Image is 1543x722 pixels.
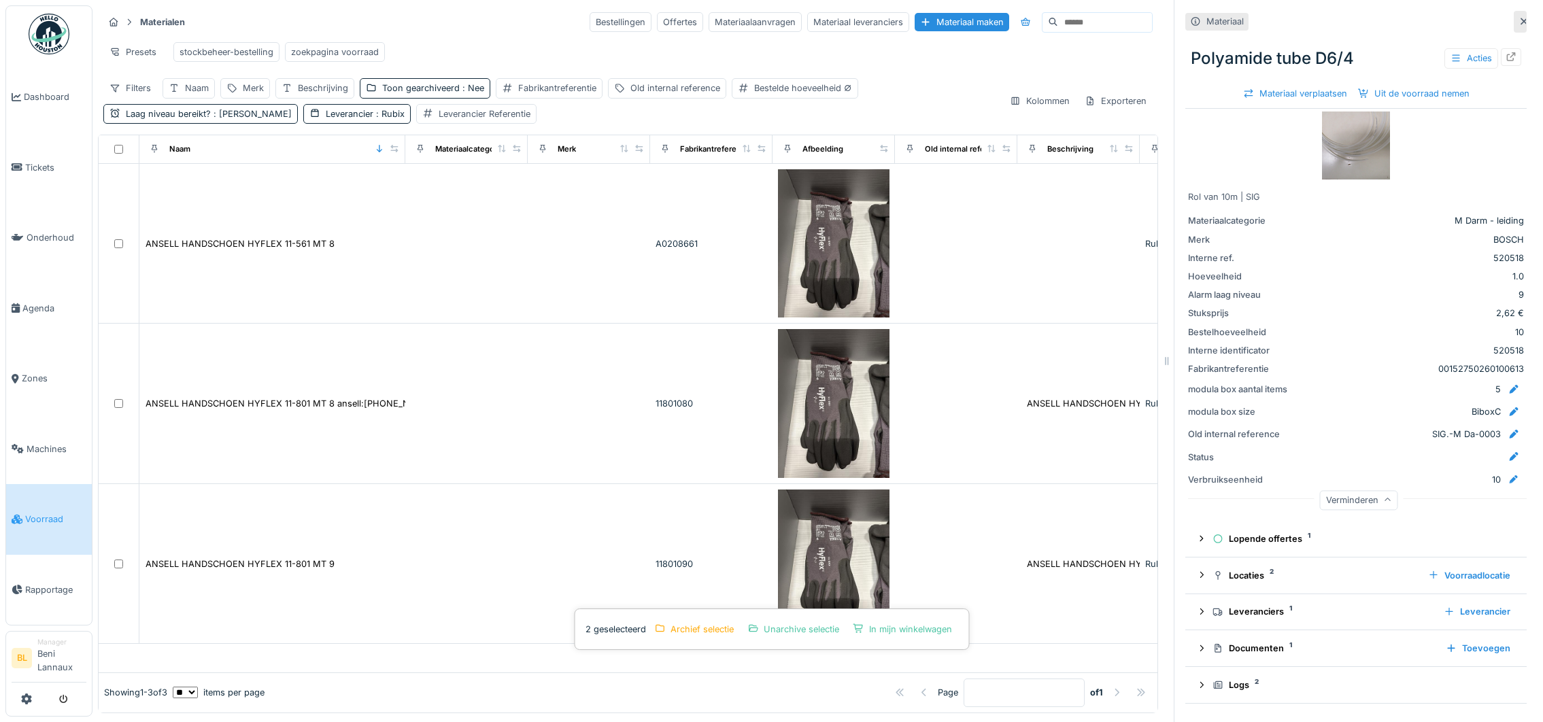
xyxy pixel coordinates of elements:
[25,161,86,174] span: Tickets
[1188,307,1290,320] div: Stuksprijs
[1472,405,1501,418] div: BiboxC
[298,82,348,94] div: Beschrijving
[126,107,292,120] div: Laag niveau bereikt?
[103,42,163,62] div: Presets
[802,143,843,155] div: Afbeelding
[103,78,157,98] div: Filters
[778,169,889,318] img: ANSELL HANDSCHOEN HYFLEX 11-561 MT 8
[6,133,92,203] a: Tickets
[1440,639,1516,657] div: Toevoegen
[1047,143,1093,155] div: Beschrijving
[29,14,69,54] img: Badge_color-CXgf-gQk.svg
[1188,405,1290,418] div: modula box size
[6,203,92,273] a: Onderhoud
[1188,288,1290,301] div: Alarm laag niveau
[1027,397,1264,410] div: ANSELL HANDSCHOEN HYFLEX 11-801 MT 8 ansell:11-...
[1423,566,1516,585] div: Voorraadlocatie
[630,82,720,94] div: Old internal reference
[439,107,530,120] div: Leverancier Referentie
[6,343,92,414] a: Zones
[1191,636,1521,661] summary: Documenten1Toevoegen
[27,443,86,455] span: Machines
[1320,490,1398,510] div: Verminderen
[22,372,86,385] span: Zones
[25,513,86,526] span: Voorraad
[291,46,379,58] div: zoekpagina voorraad
[1213,642,1435,655] div: Documenten
[6,555,92,625] a: Rapportage
[518,82,596,94] div: Fabrikantreferentie
[1495,383,1501,396] div: 5
[1027,557,1264,570] div: ANSELL HANDSCHOEN HYFLEX 11-801 MT 9 ansell:11-...
[6,484,92,555] a: Voorraad
[146,237,335,250] div: ANSELL HANDSCHOEN HYFLEX 11-561 MT 8
[435,143,504,155] div: Materiaalcategorie
[373,109,405,119] span: : Rubix
[1188,252,1290,264] div: Interne ref.
[104,686,167,699] div: Showing 1 - 3 of 3
[135,16,190,29] strong: Materialen
[1145,239,1168,249] span: Rubix
[1213,532,1510,545] div: Lopende offertes
[778,329,889,478] img: ANSELL HANDSCHOEN HYFLEX 11-801 MT 8 ansell:11-801-08
[657,12,703,32] div: Offertes
[938,686,958,699] div: Page
[1213,605,1433,618] div: Leveranciers
[25,583,86,596] span: Rapportage
[12,648,32,668] li: BL
[6,273,92,344] a: Agenda
[1188,270,1290,283] div: Hoeveelheid
[6,62,92,133] a: Dashboard
[1188,451,1290,464] div: Status
[146,557,335,570] div: ANSELL HANDSCHOEN HYFLEX 11-801 MT 9
[574,608,969,650] div: 2 geselecteerd
[326,107,405,120] div: Leverancier
[807,12,909,32] div: Materiaal leveranciers
[1191,672,1521,698] summary: Logs2
[211,109,292,119] span: : [PERSON_NAME]
[146,397,444,410] div: ANSELL HANDSCHOEN HYFLEX 11-801 MT 8 ansell:[PHONE_NUMBER]
[1188,473,1290,486] div: Verbruikseenheid
[460,83,484,93] span: : Nee
[1145,398,1168,409] span: Rubix
[1444,48,1498,68] div: Acties
[1188,233,1290,246] div: Merk
[1213,678,1510,691] div: Logs
[915,13,1009,31] div: Materiaal maken
[1238,84,1353,103] div: Materiaal verplaatsen
[1188,214,1290,227] div: Materiaalcategorie
[1295,288,1524,301] div: 9
[1079,91,1153,111] div: Exporteren
[925,143,1006,155] div: Old internal reference
[1213,569,1417,582] div: Locaties
[1492,473,1501,486] div: 10
[1295,214,1524,227] div: M Darm - leiding
[742,620,845,638] div: Unarchive selectie
[185,82,209,94] div: Naam
[12,637,86,683] a: BL ManagerBeni Lannaux
[1432,428,1501,441] div: SIG.-M Da-0003
[37,637,86,647] div: Manager
[847,620,957,638] div: In mijn winkelwagen
[1206,15,1244,28] div: Materiaal
[243,82,264,94] div: Merk
[1295,233,1524,246] div: BOSCH
[1295,362,1524,375] div: 00152750260100613
[1188,326,1290,339] div: Bestelhoeveelheid
[754,82,852,94] div: Bestelde hoeveelheid
[1353,84,1475,103] div: Uit de voorraad nemen
[22,302,86,315] span: Agenda
[590,12,651,32] div: Bestellingen
[1188,428,1290,441] div: Old internal reference
[1145,559,1168,569] span: Rubix
[649,620,739,638] div: Archief selectie
[1188,344,1290,357] div: Interne identificator
[173,686,265,699] div: items per page
[1295,344,1524,357] div: 520518
[1090,686,1103,699] strong: of 1
[1295,326,1524,339] div: 10
[37,637,86,679] li: Beni Lannaux
[1191,600,1521,625] summary: Leveranciers1Leverancier
[656,557,767,570] div: 11801090
[1295,252,1524,264] div: 520518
